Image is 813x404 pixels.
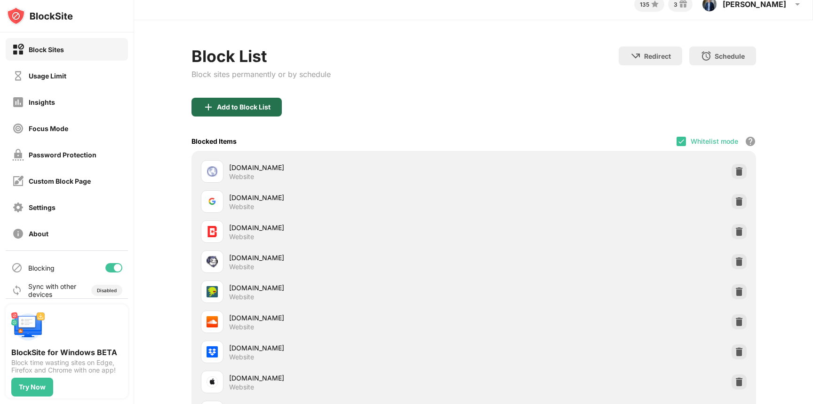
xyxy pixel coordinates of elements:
img: check.svg [677,138,685,145]
img: logo-blocksite.svg [7,7,73,25]
div: Website [229,263,254,271]
img: password-protection-off.svg [12,149,24,161]
div: Focus Mode [29,124,68,132]
img: settings-off.svg [12,202,24,213]
div: Add to Block List [217,103,271,111]
img: favicons [207,286,218,297]
div: [DOMAIN_NAME] [229,253,474,263]
div: About [29,230,48,238]
div: Disabled [97,287,117,293]
div: [DOMAIN_NAME] [229,373,474,383]
div: Website [229,233,254,241]
div: Redirect [644,52,671,60]
div: [DOMAIN_NAME] [229,283,474,293]
img: customize-block-page-off.svg [12,175,24,187]
div: 3 [674,1,677,8]
div: [DOMAIN_NAME] [229,193,474,202]
img: about-off.svg [12,228,24,240]
img: favicons [207,196,218,207]
div: [DOMAIN_NAME] [229,313,474,323]
img: focus-off.svg [12,123,24,134]
div: [DOMAIN_NAME] [229,343,474,353]
div: Block Sites [29,46,64,54]
div: Settings [29,203,56,211]
img: favicons [207,226,218,237]
img: push-desktop.svg [11,310,45,344]
img: favicons [207,376,218,388]
div: Password Protection [29,151,96,159]
div: Custom Block Page [29,177,91,185]
div: [DOMAIN_NAME] [229,223,474,233]
img: favicons [207,346,218,357]
img: favicons [207,256,218,267]
div: BlockSite for Windows BETA [11,348,122,357]
div: Website [229,353,254,361]
div: Blocked Items [191,137,237,145]
div: 135 [640,1,649,8]
img: block-on.svg [12,44,24,55]
img: favicons [207,316,218,327]
div: Website [229,323,254,331]
div: Website [229,172,254,181]
div: Website [229,202,254,211]
img: time-usage-off.svg [12,70,24,82]
div: Block time wasting sites on Edge, Firefox and Chrome with one app! [11,359,122,374]
img: sync-icon.svg [11,285,23,296]
div: Try Now [19,383,46,391]
div: Schedule [715,52,745,60]
div: Sync with other devices [28,282,77,298]
div: Blocking [28,264,55,272]
div: Block List [191,47,331,66]
div: Website [229,293,254,301]
div: Block sites permanently or by schedule [191,70,331,79]
div: [DOMAIN_NAME] [229,163,474,172]
div: Website [229,383,254,391]
div: Usage Limit [29,72,66,80]
div: Whitelist mode [691,137,738,145]
div: Insights [29,98,55,106]
img: insights-off.svg [12,96,24,108]
img: favicons [207,166,218,177]
img: blocking-icon.svg [11,262,23,273]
